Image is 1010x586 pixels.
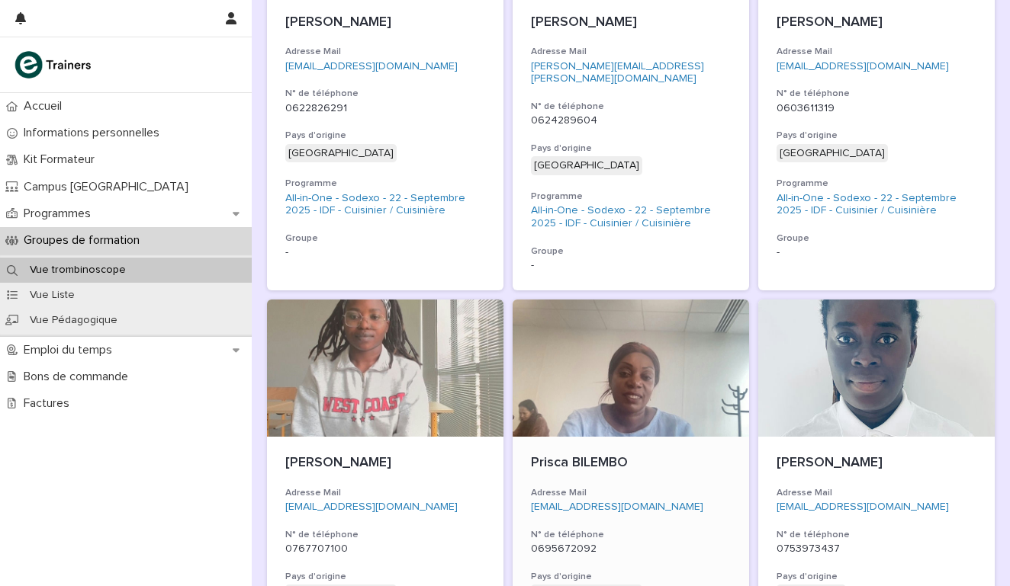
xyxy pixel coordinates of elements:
div: [GEOGRAPHIC_DATA] [285,144,397,163]
a: All-in-One - Sodexo - 22 - Septembre 2025 - IDF - Cuisinier / Cuisinière [777,192,976,218]
h3: N° de téléphone [531,101,731,113]
a: All-in-One - Sodexo - 22 - Septembre 2025 - IDF - Cuisinier / Cuisinière [285,192,485,218]
p: Vue Liste [18,289,87,302]
a: [EMAIL_ADDRESS][DOMAIN_NAME] [531,501,703,512]
h3: N° de téléphone [285,529,485,541]
a: [EMAIL_ADDRESS][DOMAIN_NAME] [777,61,949,72]
h3: Groupe [285,232,485,245]
h3: Pays d'origine [777,571,976,583]
p: 0695672092 [531,543,731,556]
p: [PERSON_NAME] [777,14,976,31]
p: - [777,246,976,259]
p: Prisca BILEMBO [531,455,731,472]
p: 0624289604 [531,114,731,127]
p: Informations personnelles [18,126,172,140]
p: Vue trombinoscope [18,264,138,277]
h3: Adresse Mail [531,487,731,499]
h3: Pays d'origine [531,142,731,155]
p: [PERSON_NAME] [531,14,731,31]
p: Factures [18,396,82,411]
h3: N° de téléphone [531,529,731,541]
div: [GEOGRAPHIC_DATA] [531,156,642,175]
p: Kit Formateur [18,152,107,167]
h3: Programme [285,178,485,190]
h3: N° de téléphone [777,529,976,541]
div: [GEOGRAPHIC_DATA] [777,144,888,163]
a: [EMAIL_ADDRESS][DOMAIN_NAME] [285,61,458,72]
h3: Adresse Mail [285,487,485,499]
p: - [285,246,485,259]
h3: Programme [777,178,976,190]
h3: Groupe [777,232,976,245]
h3: Adresse Mail [285,46,485,58]
p: 0767707100 [285,543,485,556]
h3: Pays d'origine [531,571,731,583]
p: Bons de commande [18,370,140,384]
p: Accueil [18,99,74,114]
p: 0622826291 [285,102,485,115]
a: All-in-One - Sodexo - 22 - Septembre 2025 - IDF - Cuisinier / Cuisinière [531,204,731,230]
a: [PERSON_NAME][EMAIL_ADDRESS][PERSON_NAME][DOMAIN_NAME] [531,61,704,85]
a: [EMAIL_ADDRESS][DOMAIN_NAME] [285,501,458,512]
p: - [531,259,731,272]
h3: N° de téléphone [777,88,976,100]
p: 0753973437 [777,543,976,556]
h3: Pays d'origine [285,571,485,583]
h3: Pays d'origine [285,130,485,142]
p: 0603611319 [777,102,976,115]
p: Campus [GEOGRAPHIC_DATA] [18,180,201,194]
p: Vue Pédagogique [18,314,130,327]
p: [PERSON_NAME] [777,455,976,472]
p: Emploi du temps [18,343,124,357]
h3: Pays d'origine [777,130,976,142]
p: Programmes [18,207,103,221]
h3: Adresse Mail [777,46,976,58]
h3: Programme [531,191,731,203]
p: [PERSON_NAME] [285,455,485,472]
p: Groupes de formation [18,233,152,248]
a: [EMAIL_ADDRESS][DOMAIN_NAME] [777,501,949,512]
h3: Adresse Mail [531,46,731,58]
p: [PERSON_NAME] [285,14,485,31]
img: K0CqGN7SDeD6s4JG8KQk [12,50,96,80]
h3: N° de téléphone [285,88,485,100]
h3: Adresse Mail [777,487,976,499]
h3: Groupe [531,245,731,258]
